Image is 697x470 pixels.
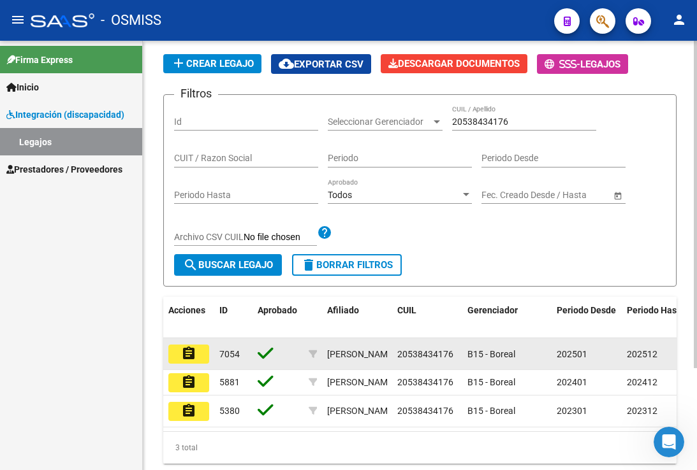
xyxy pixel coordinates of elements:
span: 20538434176 [397,377,453,387]
datatable-header-cell: ID [214,297,253,339]
span: Legajos [580,59,620,70]
span: B15 - Boreal [467,349,515,359]
mat-icon: assignment [181,346,196,361]
span: - OSMISS [101,6,161,34]
button: Descargar Documentos [381,54,527,73]
span: Descargar Documentos [388,58,520,69]
span: Acciones [168,305,205,315]
datatable-header-cell: Acciones [163,297,214,339]
span: Exportar CSV [279,59,363,70]
iframe: Intercom live chat [654,427,684,457]
span: Prestadores / Proveedores [6,162,122,176]
button: Buscar Legajo [174,254,282,276]
input: Fecha fin [539,190,601,201]
span: Firma Express [6,53,73,67]
button: Borrar Filtros [292,254,402,276]
span: Buscar Legajo [183,259,273,271]
span: Periodo Desde [557,305,616,315]
span: Archivo CSV CUIL [174,232,244,242]
span: Periodo Hasta [627,305,685,315]
button: -Legajos [537,54,628,74]
span: 202512 [627,349,657,359]
datatable-header-cell: Periodo Desde [552,297,622,339]
span: Aprobado [258,305,297,315]
datatable-header-cell: Periodo Hasta [622,297,692,339]
mat-icon: menu [10,12,26,27]
datatable-header-cell: Aprobado [253,297,304,339]
span: Gerenciador [467,305,518,315]
datatable-header-cell: Gerenciador [462,297,552,339]
span: 202401 [557,377,587,387]
button: Crear Legajo [163,54,261,73]
mat-icon: delete [301,257,316,273]
mat-icon: assignment [181,403,196,418]
span: 5380 [219,406,240,416]
span: 20538434176 [397,349,453,359]
span: Inicio [6,80,39,94]
mat-icon: person [671,12,687,27]
mat-icon: assignment [181,374,196,390]
input: Fecha inicio [481,190,528,201]
input: Archivo CSV CUIL [244,232,317,243]
span: 202412 [627,377,657,387]
div: [PERSON_NAME] [327,404,395,418]
div: 3 total [163,432,677,464]
span: 202312 [627,406,657,416]
mat-icon: add [171,55,186,71]
span: B15 - Boreal [467,377,515,387]
div: [PERSON_NAME] [327,375,395,390]
span: 5881 [219,377,240,387]
button: Open calendar [611,189,624,202]
span: Borrar Filtros [301,259,393,271]
span: 7054 [219,349,240,359]
button: Exportar CSV [271,54,371,74]
mat-icon: search [183,257,198,273]
datatable-header-cell: Afiliado [322,297,392,339]
span: - [545,59,580,70]
h3: Filtros [174,85,218,103]
span: Todos [328,190,352,200]
datatable-header-cell: CUIL [392,297,462,339]
span: CUIL [397,305,416,315]
mat-icon: help [317,225,332,240]
div: [PERSON_NAME] [327,347,395,362]
span: Seleccionar Gerenciador [328,117,431,127]
span: Integración (discapacidad) [6,108,124,122]
span: Crear Legajo [171,58,254,69]
span: 202301 [557,406,587,416]
span: B15 - Boreal [467,406,515,416]
span: Afiliado [327,305,359,315]
span: ID [219,305,228,315]
mat-icon: cloud_download [279,56,294,71]
span: 202501 [557,349,587,359]
span: 20538434176 [397,406,453,416]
